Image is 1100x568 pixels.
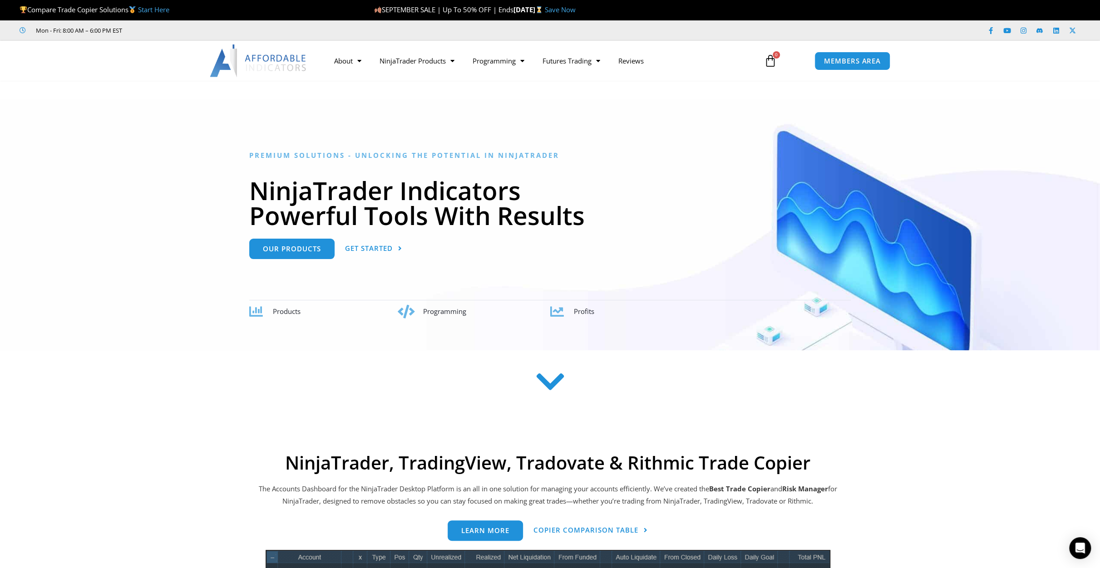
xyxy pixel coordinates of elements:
a: Futures Trading [533,50,609,71]
strong: [DATE] [513,5,545,14]
span: Mon - Fri: 8:00 AM – 6:00 PM EST [34,25,122,36]
span: Learn more [461,527,509,534]
h1: NinjaTrader Indicators Powerful Tools With Results [249,178,851,228]
span: Profits [574,307,594,316]
h2: NinjaTrader, TradingView, Tradovate & Rithmic Trade Copier [257,452,839,474]
a: About [325,50,370,71]
span: Get Started [345,245,393,252]
span: MEMBERS AREA [824,58,881,64]
div: Open Intercom Messenger [1069,537,1091,559]
h6: Premium Solutions - Unlocking the Potential in NinjaTrader [249,151,851,160]
p: The Accounts Dashboard for the NinjaTrader Desktop Platform is an all in one solution for managin... [257,483,839,508]
img: LogoAI | Affordable Indicators – NinjaTrader [210,44,307,77]
strong: Risk Manager [782,484,828,493]
a: NinjaTrader Products [370,50,464,71]
a: Programming [464,50,533,71]
a: Our Products [249,239,335,259]
img: 🍂 [375,6,381,13]
img: ⌛ [536,6,543,13]
a: Save Now [545,5,576,14]
a: MEMBERS AREA [814,52,890,70]
b: Best Trade Copier [709,484,770,493]
a: Get Started [345,239,402,259]
span: SEPTEMBER SALE | Up To 50% OFF | Ends [374,5,513,14]
span: Copier Comparison Table [533,527,638,534]
img: 🥇 [129,6,136,13]
nav: Menu [325,50,754,71]
span: Compare Trade Copier Solutions [20,5,169,14]
a: 0 [750,48,790,74]
a: Reviews [609,50,653,71]
span: Our Products [263,245,321,252]
iframe: Customer reviews powered by Trustpilot [135,26,271,35]
span: Programming [423,307,466,316]
a: Start Here [138,5,169,14]
span: 0 [773,51,780,59]
img: 🏆 [20,6,27,13]
a: Copier Comparison Table [533,520,648,541]
a: Learn more [448,520,523,541]
span: Products [273,307,301,316]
